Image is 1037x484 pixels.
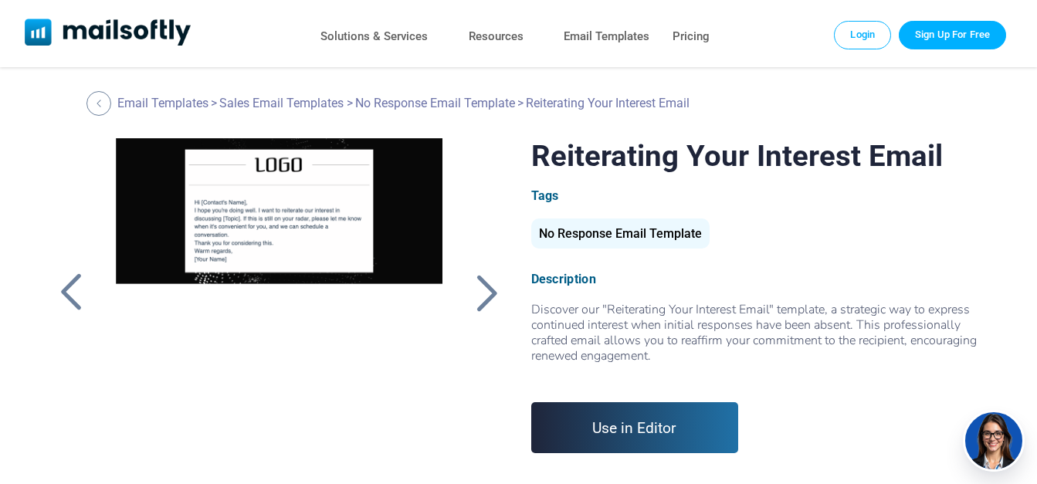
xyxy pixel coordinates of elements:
[899,21,1006,49] a: Trial
[25,19,191,49] a: Mailsoftly
[564,25,649,48] a: Email Templates
[219,96,344,110] a: Sales Email Templates
[531,302,985,379] div: Discover our "Reiterating Your Interest Email" template, a strategic way to express continued int...
[531,402,739,453] a: Use in Editor
[531,272,985,286] div: Description
[531,138,985,173] h1: Reiterating Your Interest Email
[834,21,891,49] a: Login
[531,188,985,203] div: Tags
[531,218,710,249] div: No Response Email Template
[117,96,208,110] a: Email Templates
[531,232,710,239] a: No Response Email Template
[52,272,90,313] a: Back
[320,25,428,48] a: Solutions & Services
[467,272,506,313] a: Back
[86,91,115,116] a: Back
[469,25,524,48] a: Resources
[355,96,515,110] a: No Response Email Template
[673,25,710,48] a: Pricing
